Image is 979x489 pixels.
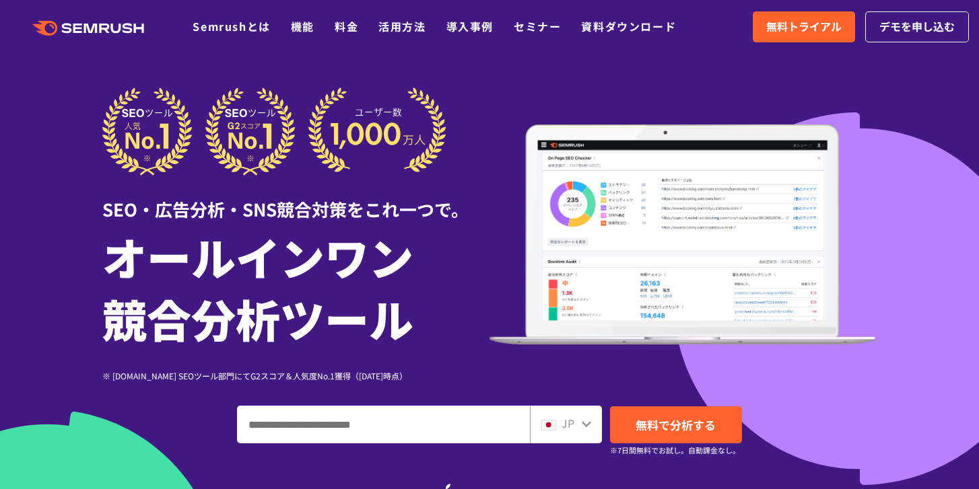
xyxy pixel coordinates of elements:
span: 無料トライアル [766,18,842,36]
a: 導入事例 [446,18,494,34]
span: 無料で分析する [636,416,716,433]
span: デモを申し込む [879,18,955,36]
div: ※ [DOMAIN_NAME] SEOツール部門にてG2スコア＆人気度No.1獲得（[DATE]時点） [102,369,489,382]
a: 無料で分析する [610,406,742,443]
a: 活用方法 [378,18,426,34]
span: JP [562,415,574,431]
a: デモを申し込む [865,11,969,42]
a: 料金 [335,18,358,34]
input: ドメイン、キーワードまたはURLを入力してください [238,406,529,443]
div: SEO・広告分析・SNS競合対策をこれ一つで。 [102,176,489,222]
small: ※7日間無料でお試し。自動課金なし。 [610,444,740,457]
a: 無料トライアル [753,11,855,42]
a: 資料ダウンロード [581,18,676,34]
a: Semrushとは [193,18,270,34]
a: セミナー [514,18,561,34]
a: 機能 [291,18,314,34]
h1: オールインワン 競合分析ツール [102,225,489,349]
